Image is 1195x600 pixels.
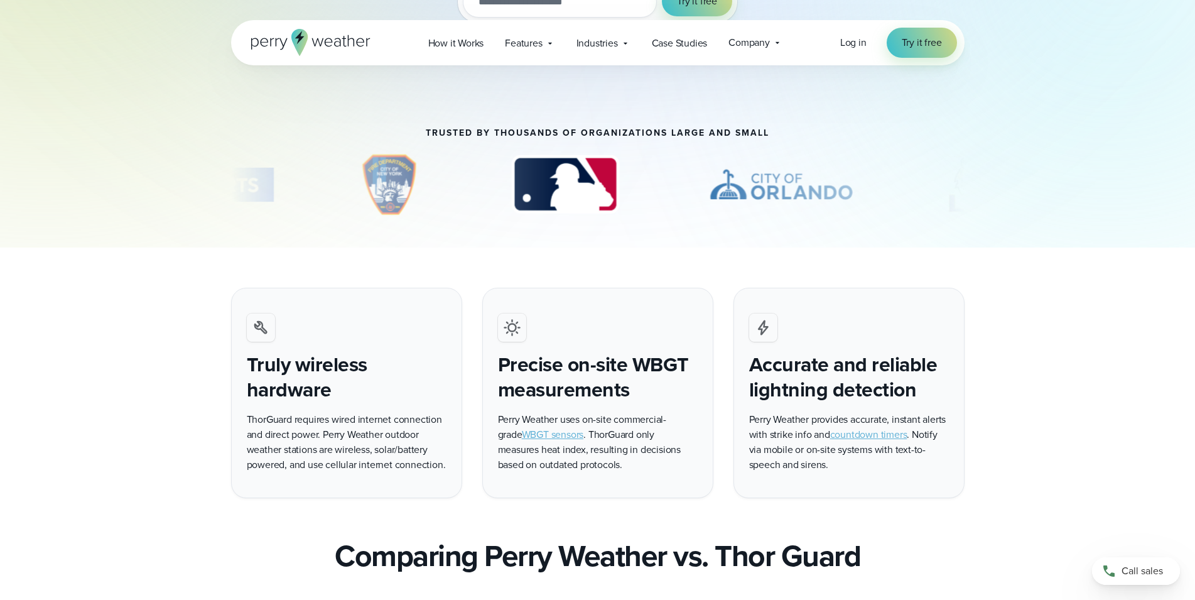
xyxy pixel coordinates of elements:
p: ThorGuard requires wired internet connection and direct power. Perry Weather outdoor weather stat... [247,412,446,472]
a: countdown timers [830,427,907,442]
p: Perry Weather provides accurate, instant alerts with strike info and . Notify via mobile or on-si... [749,412,949,472]
div: 7 of 11 [103,153,281,216]
h2: Comparing Perry Weather vs. Thor Guard [335,538,860,574]
a: Call sales [1092,557,1180,585]
img: MLB.svg [499,153,632,216]
div: 8 of 11 [342,153,438,216]
span: Case Studies [652,36,708,51]
img: City-of-Orlando.svg [692,153,870,216]
h5: Truly wireless hardware [247,352,446,402]
img: City-of-New-York-Fire-Department-FDNY.svg [342,153,438,216]
div: 9 of 11 [499,153,632,216]
a: Try it free [887,28,957,58]
div: 10 of 11 [692,153,870,216]
span: Try it free [902,35,942,50]
a: How it Works [418,30,495,56]
img: Louisiana-State-University.svg [931,153,1024,216]
span: Features [505,36,542,51]
div: 11 of 11 [931,153,1024,216]
p: Perry Weather uses on-site commercial-grade . ThorGuard only measures heat index, resulting in de... [498,412,698,472]
img: CBS-Sports.svg [103,153,281,216]
h4: Precise on-site WBGT measurements [498,352,698,402]
a: Case Studies [641,30,718,56]
div: slideshow [231,153,965,222]
span: Call sales [1122,564,1163,579]
h2: Trusted by thousands of organizations large and small [426,128,769,138]
span: How it Works [428,36,484,51]
span: Industries [576,36,618,51]
h4: Accurate and reliable lightning detection [749,352,949,402]
span: Company [728,35,770,50]
a: WBGT sensors [522,427,584,442]
a: Log in [840,35,867,50]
